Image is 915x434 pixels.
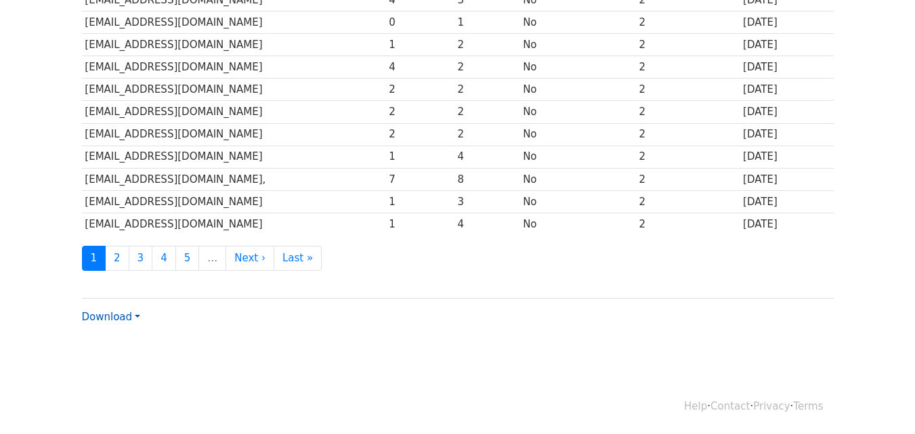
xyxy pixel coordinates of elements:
a: Contact [710,400,750,412]
td: 2 [385,123,454,146]
td: No [519,34,635,56]
td: 2 [636,56,740,79]
td: [EMAIL_ADDRESS][DOMAIN_NAME] [82,79,386,101]
td: 2 [636,146,740,168]
td: [DATE] [740,12,833,34]
td: [EMAIL_ADDRESS][DOMAIN_NAME] [82,12,386,34]
td: 2 [636,213,740,235]
td: [DATE] [740,56,833,79]
td: 2 [636,34,740,56]
td: [EMAIL_ADDRESS][DOMAIN_NAME] [82,123,386,146]
td: No [519,190,635,213]
td: No [519,213,635,235]
td: [DATE] [740,79,833,101]
td: [EMAIL_ADDRESS][DOMAIN_NAME], [82,168,386,190]
td: [DATE] [740,213,833,235]
td: No [519,146,635,168]
a: Help [684,400,707,412]
a: 2 [105,246,129,271]
td: 2 [454,123,520,146]
a: 3 [129,246,153,271]
a: Last » [274,246,322,271]
td: 2 [454,56,520,79]
td: 2 [454,34,520,56]
td: No [519,168,635,190]
td: 1 [454,12,520,34]
td: [EMAIL_ADDRESS][DOMAIN_NAME] [82,213,386,235]
td: 2 [454,101,520,123]
td: [EMAIL_ADDRESS][DOMAIN_NAME] [82,190,386,213]
a: 1 [82,246,106,271]
td: [EMAIL_ADDRESS][DOMAIN_NAME] [82,34,386,56]
td: 1 [385,146,454,168]
td: 4 [454,213,520,235]
td: [EMAIL_ADDRESS][DOMAIN_NAME] [82,56,386,79]
td: 8 [454,168,520,190]
td: No [519,79,635,101]
td: 2 [636,190,740,213]
td: 7 [385,168,454,190]
td: [EMAIL_ADDRESS][DOMAIN_NAME] [82,101,386,123]
td: 4 [454,146,520,168]
td: 2 [454,79,520,101]
td: [EMAIL_ADDRESS][DOMAIN_NAME] [82,146,386,168]
td: 2 [636,168,740,190]
td: [DATE] [740,146,833,168]
td: 3 [454,190,520,213]
td: 2 [636,123,740,146]
iframe: Chat Widget [847,369,915,434]
td: [DATE] [740,101,833,123]
td: No [519,101,635,123]
td: 4 [385,56,454,79]
td: 0 [385,12,454,34]
td: No [519,56,635,79]
a: Download [82,311,140,323]
td: 2 [636,12,740,34]
td: 2 [636,79,740,101]
a: Terms [793,400,823,412]
td: [DATE] [740,34,833,56]
td: 2 [385,101,454,123]
td: 1 [385,213,454,235]
a: 5 [175,246,200,271]
td: [DATE] [740,168,833,190]
a: Privacy [753,400,790,412]
a: 4 [152,246,176,271]
td: 2 [636,101,740,123]
td: No [519,12,635,34]
td: 1 [385,34,454,56]
td: 2 [385,79,454,101]
td: [DATE] [740,123,833,146]
a: Next › [226,246,274,271]
td: No [519,123,635,146]
td: 1 [385,190,454,213]
td: [DATE] [740,190,833,213]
